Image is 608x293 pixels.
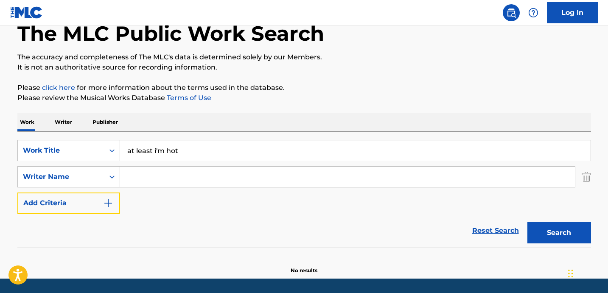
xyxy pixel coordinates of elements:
a: Public Search [503,4,520,21]
p: Please review the Musical Works Database [17,93,591,103]
img: Delete Criterion [582,166,591,187]
p: Work [17,113,37,131]
form: Search Form [17,140,591,248]
p: Publisher [90,113,120,131]
button: Add Criteria [17,193,120,214]
button: Search [527,222,591,243]
p: Please for more information about the terms used in the database. [17,83,591,93]
img: 9d2ae6d4665cec9f34b9.svg [103,198,113,208]
img: search [506,8,516,18]
iframe: Chat Widget [566,252,608,293]
p: No results [291,257,317,274]
h1: The MLC Public Work Search [17,21,324,46]
a: Terms of Use [165,94,211,102]
div: Work Title [23,145,99,156]
a: Log In [547,2,598,23]
a: click here [42,84,75,92]
img: help [528,8,538,18]
p: Writer [52,113,75,131]
p: It is not an authoritative source for recording information. [17,62,591,73]
div: Writer Name [23,172,99,182]
p: The accuracy and completeness of The MLC's data is determined solely by our Members. [17,52,591,62]
a: Reset Search [468,221,523,240]
img: MLC Logo [10,6,43,19]
div: Drag [568,261,573,286]
div: Help [525,4,542,21]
